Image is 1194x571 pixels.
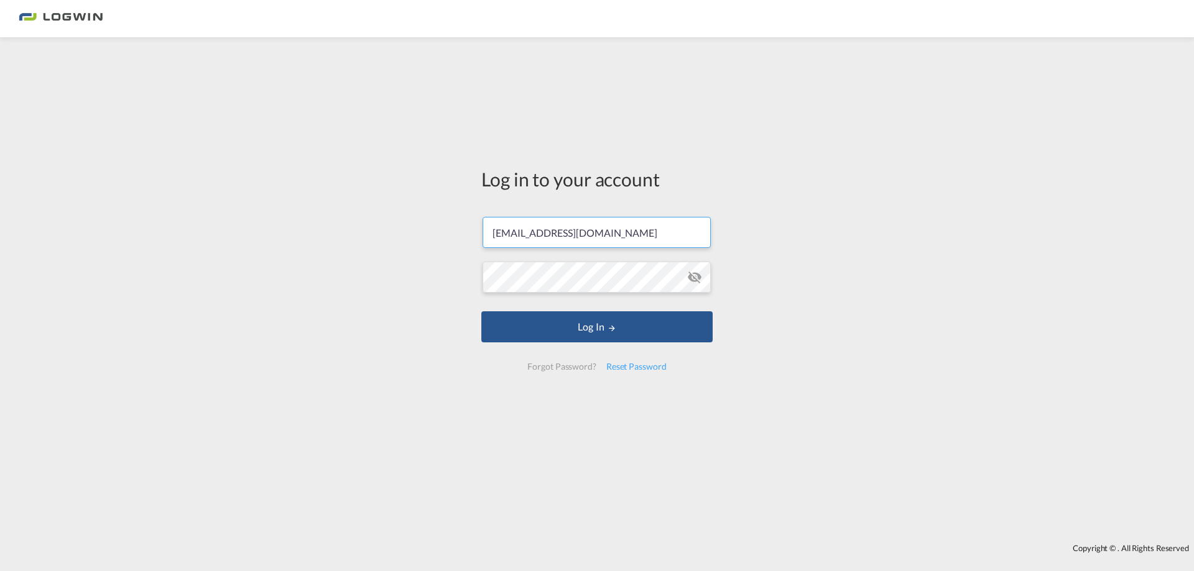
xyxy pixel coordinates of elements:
div: Reset Password [601,355,672,378]
div: Forgot Password? [522,355,601,378]
input: Enter email/phone number [483,217,711,248]
md-icon: icon-eye-off [687,270,702,285]
button: LOGIN [481,311,713,342]
div: Log in to your account [481,166,713,192]
img: 2761ae10d95411efa20a1f5e0282d2d7.png [19,5,103,33]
